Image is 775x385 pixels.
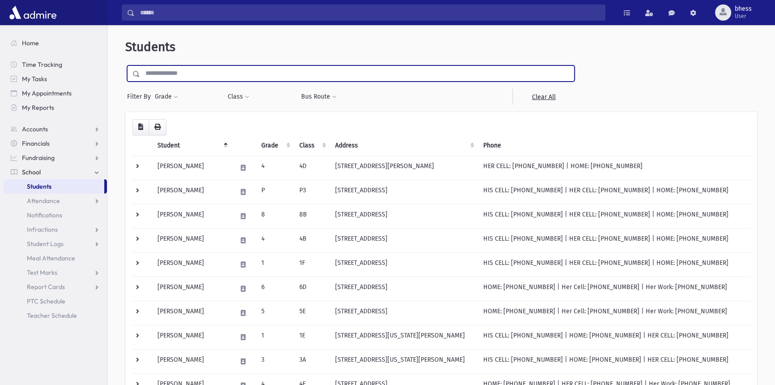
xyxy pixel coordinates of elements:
[256,252,294,277] td: 1
[478,277,750,301] td: HOME: [PHONE_NUMBER] | Her Cell: [PHONE_NUMBER] | Her Work: [PHONE_NUMBER]
[294,156,330,180] td: 4D
[4,237,107,251] a: Student Logs
[294,349,330,373] td: 3A
[4,294,107,308] a: PTC Schedule
[478,301,750,325] td: HOME: [PHONE_NUMBER] | Her Cell: [PHONE_NUMBER] | Her Work: [PHONE_NUMBER]
[294,135,330,156] th: Class: activate to sort column ascending
[152,135,231,156] th: Student: activate to sort column descending
[22,125,48,133] span: Accounts
[27,225,58,234] span: Infractions
[22,168,41,176] span: School
[256,156,294,180] td: 4
[478,349,750,373] td: HIS CELL: [PHONE_NUMBER] | HOME: [PHONE_NUMBER] | HER CELL: [PHONE_NUMBER]
[478,252,750,277] td: HIS CELL: [PHONE_NUMBER] | HER CELL: [PHONE_NUMBER] | HOME: [PHONE_NUMBER]
[256,204,294,228] td: 8
[256,180,294,204] td: P
[4,57,107,72] a: Time Tracking
[4,222,107,237] a: Infractions
[152,156,231,180] td: [PERSON_NAME]
[4,308,107,323] a: Teacher Schedule
[7,4,59,22] img: AdmirePro
[152,204,231,228] td: [PERSON_NAME]
[27,197,60,205] span: Attendance
[4,165,107,179] a: School
[330,135,478,156] th: Address: activate to sort column ascending
[330,156,478,180] td: [STREET_ADDRESS][PERSON_NAME]
[27,182,51,190] span: Students
[125,39,175,54] span: Students
[330,349,478,373] td: [STREET_ADDRESS][US_STATE][PERSON_NAME]
[27,211,62,219] span: Notifications
[294,277,330,301] td: 6D
[4,72,107,86] a: My Tasks
[735,5,752,13] span: bhess
[27,254,75,262] span: Meal Attendance
[478,325,750,349] td: HIS CELL: [PHONE_NUMBER] | HOME: [PHONE_NUMBER] | HER CELL: [PHONE_NUMBER]
[27,283,65,291] span: Report Cards
[4,251,107,265] a: Meal Attendance
[22,61,62,69] span: Time Tracking
[478,180,750,204] td: HIS CELL: [PHONE_NUMBER] | HER CELL: [PHONE_NUMBER] | HOME: [PHONE_NUMBER]
[132,119,149,135] button: CSV
[478,228,750,252] td: HIS CELL: [PHONE_NUMBER] | HER CELL: [PHONE_NUMBER] | HOME: [PHONE_NUMBER]
[152,180,231,204] td: [PERSON_NAME]
[152,252,231,277] td: [PERSON_NAME]
[256,301,294,325] td: 5
[154,89,179,105] button: Grade
[478,156,750,180] td: HER CELL: [PHONE_NUMBER] | HOME: [PHONE_NUMBER]
[152,277,231,301] td: [PERSON_NAME]
[4,36,107,50] a: Home
[22,139,50,147] span: Financials
[4,122,107,136] a: Accounts
[27,240,64,248] span: Student Logs
[152,301,231,325] td: [PERSON_NAME]
[294,180,330,204] td: P3
[294,325,330,349] td: 1E
[330,180,478,204] td: [STREET_ADDRESS]
[4,208,107,222] a: Notifications
[256,349,294,373] td: 3
[294,204,330,228] td: 8B
[330,228,478,252] td: [STREET_ADDRESS]
[22,104,54,112] span: My Reports
[294,301,330,325] td: 5E
[330,204,478,228] td: [STREET_ADDRESS]
[152,349,231,373] td: [PERSON_NAME]
[256,135,294,156] th: Grade: activate to sort column ascending
[152,325,231,349] td: [PERSON_NAME]
[4,280,107,294] a: Report Cards
[22,89,72,97] span: My Appointments
[4,151,107,165] a: Fundraising
[149,119,166,135] button: Print
[256,325,294,349] td: 1
[27,297,65,305] span: PTC Schedule
[4,86,107,100] a: My Appointments
[22,154,55,162] span: Fundraising
[4,100,107,115] a: My Reports
[478,135,750,156] th: Phone
[4,179,104,194] a: Students
[227,89,250,105] button: Class
[27,268,57,277] span: Test Marks
[330,277,478,301] td: [STREET_ADDRESS]
[294,228,330,252] td: 4B
[330,325,478,349] td: [STREET_ADDRESS][US_STATE][PERSON_NAME]
[152,228,231,252] td: [PERSON_NAME]
[735,13,752,20] span: User
[135,4,605,21] input: Search
[330,252,478,277] td: [STREET_ADDRESS]
[478,204,750,228] td: HIS CELL: [PHONE_NUMBER] | HER CELL: [PHONE_NUMBER] | HOME: [PHONE_NUMBER]
[22,75,47,83] span: My Tasks
[27,311,77,320] span: Teacher Schedule
[301,89,337,105] button: Bus Route
[256,277,294,301] td: 6
[22,39,39,47] span: Home
[4,265,107,280] a: Test Marks
[256,228,294,252] td: 4
[4,194,107,208] a: Attendance
[330,301,478,325] td: [STREET_ADDRESS]
[4,136,107,151] a: Financials
[294,252,330,277] td: 1F
[512,89,575,105] a: Clear All
[127,92,154,101] span: Filter By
